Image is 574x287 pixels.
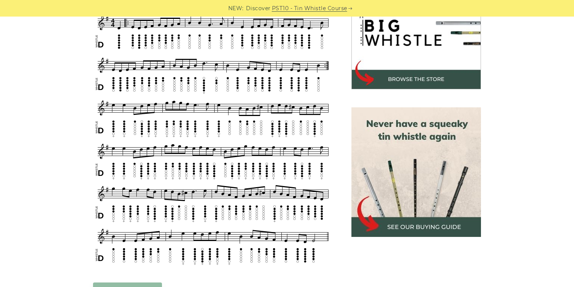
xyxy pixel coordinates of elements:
[228,4,244,13] span: NEW:
[351,107,481,237] img: tin whistle buying guide
[246,4,271,13] span: Discover
[272,4,347,13] a: PST10 - Tin Whistle Course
